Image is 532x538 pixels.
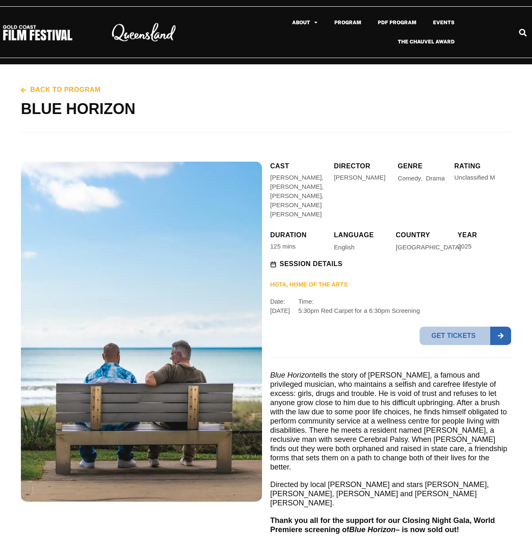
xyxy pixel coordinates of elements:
[454,173,495,182] div: Unclassified M
[270,371,313,379] em: Blue Horizon
[398,162,446,171] h5: Genre
[298,306,420,315] p: 5:30pm Red Carpet for a 6:30pm Screening
[284,13,326,32] a: About
[277,259,342,269] span: Session details
[420,327,490,345] span: Get tickets
[458,231,511,240] h5: Year
[21,85,101,94] a: Back to program
[516,26,530,40] div: Search
[369,13,425,32] a: PDF Program
[270,173,326,219] p: [PERSON_NAME], [PERSON_NAME], [PERSON_NAME], [PERSON_NAME] [PERSON_NAME]
[270,371,512,472] p: tells the story of [PERSON_NAME], a famous and privileged musician, who maintains a selfish and c...
[334,244,354,250] span: English
[270,297,290,319] div: Date:
[389,32,463,51] a: The Chauvel Award
[270,281,348,290] span: HOTA, Home of the Arts
[270,162,326,171] h5: CAST
[237,13,463,51] nav: Menu
[21,99,511,119] h1: BLUE HORIZON
[458,242,471,251] div: 2025
[396,231,449,240] h5: Country
[420,327,511,345] a: Get tickets
[28,85,101,94] span: Back to program
[454,162,481,171] h5: Rating
[334,162,389,171] h5: Director
[398,175,421,181] span: Comedy
[334,231,387,240] h5: Language
[396,244,461,250] span: [GEOGRAPHIC_DATA]
[270,516,495,534] strong: Thank you all for the support for our Closing Night Gala, World Premiere screening of – is now so...
[326,13,369,32] a: Program
[270,480,512,508] p: Directed by local [PERSON_NAME] and stars [PERSON_NAME], [PERSON_NAME], [PERSON_NAME] and [PERSON...
[270,306,290,315] p: [DATE]
[349,525,396,534] em: Blue Horizon
[270,231,326,240] h5: Duration
[425,13,463,32] a: Events
[298,297,420,319] div: Time:
[270,242,296,251] div: 125 mins
[334,173,385,182] div: [PERSON_NAME]
[426,175,445,181] span: Drama
[421,175,423,182] span: ,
